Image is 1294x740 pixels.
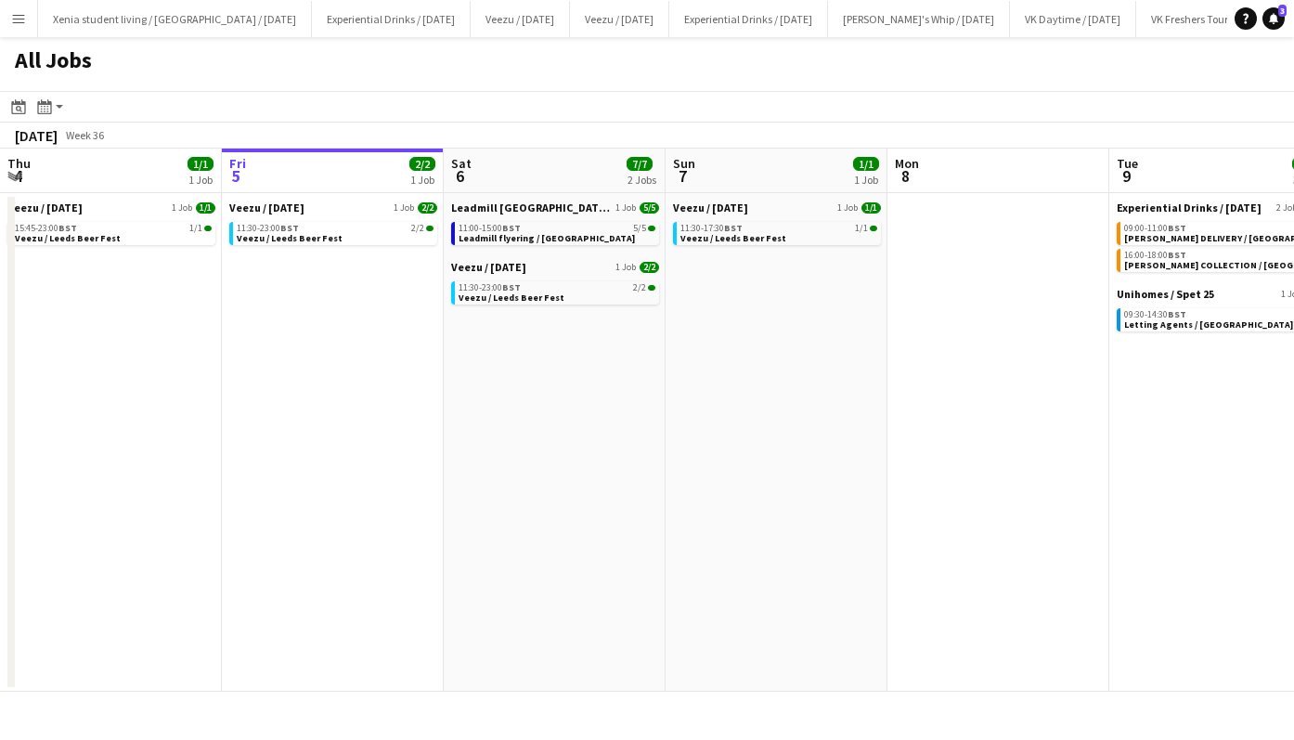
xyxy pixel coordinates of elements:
[855,224,868,233] span: 1/1
[58,222,77,234] span: BST
[229,201,437,249] div: Veezu / [DATE]1 Job2/211:30-23:00BST2/2Veezu / Leeds Beer Fest
[459,281,655,303] a: 11:30-23:00BST2/2Veezu / Leeds Beer Fest
[7,201,215,214] a: Veezu / [DATE]1 Job1/1
[853,157,879,171] span: 1/1
[237,232,343,244] span: Veezu / Leeds Beer Fest
[451,260,659,308] div: Veezu / [DATE]1 Job2/211:30-23:00BST2/2Veezu / Leeds Beer Fest
[15,232,121,244] span: Veezu / Leeds Beer Fest
[1117,201,1262,214] span: Experiential Drinks / Sept 2025
[633,283,646,292] span: 2/2
[451,260,659,274] a: Veezu / [DATE]1 Job2/2
[394,202,414,214] span: 1 Job
[15,222,212,243] a: 15:45-23:00BST1/1Veezu / Leeds Beer Fest
[837,202,858,214] span: 1 Job
[5,165,31,187] span: 4
[1124,251,1186,260] span: 16:00-18:00
[670,165,695,187] span: 7
[502,281,521,293] span: BST
[189,224,202,233] span: 1/1
[870,226,877,231] span: 1/1
[828,1,1010,37] button: [PERSON_NAME]'s Whip / [DATE]
[615,262,636,273] span: 1 Job
[426,226,433,231] span: 2/2
[237,222,433,243] a: 11:30-23:00BST2/2Veezu / Leeds Beer Fest
[312,1,471,37] button: Experiential Drinks / [DATE]
[459,283,521,292] span: 11:30-23:00
[451,155,472,172] span: Sat
[451,201,612,214] span: Leadmill Sheffield / Sept 25
[1124,310,1186,319] span: 09:30-14:30
[7,201,215,249] div: Veezu / [DATE]1 Job1/115:45-23:00BST1/1Veezu / Leeds Beer Fest
[237,224,299,233] span: 11:30-23:00
[628,173,656,187] div: 2 Jobs
[451,201,659,260] div: Leadmill [GEOGRAPHIC_DATA] / [DATE]1 Job5/511:00-15:00BST5/5Leadmill flyering / [GEOGRAPHIC_DATA]
[459,222,655,243] a: 11:00-15:00BST5/5Leadmill flyering / [GEOGRAPHIC_DATA]
[15,126,58,145] div: [DATE]
[680,222,877,243] a: 11:30-17:30BST1/1Veezu / Leeds Beer Fest
[7,201,83,214] span: Veezu / September 2025
[1117,287,1214,301] span: Unihomes / Spet 25
[1168,308,1186,320] span: BST
[673,201,881,214] a: Veezu / [DATE]1 Job1/1
[15,224,77,233] span: 15:45-23:00
[448,165,472,187] span: 6
[280,222,299,234] span: BST
[226,165,246,187] span: 5
[669,1,828,37] button: Experiential Drinks / [DATE]
[188,173,213,187] div: 1 Job
[471,1,570,37] button: Veezu / [DATE]
[459,224,521,233] span: 11:00-15:00
[1278,5,1287,17] span: 3
[1168,249,1186,261] span: BST
[633,224,646,233] span: 5/5
[411,224,424,233] span: 2/2
[38,1,312,37] button: Xenia student living / [GEOGRAPHIC_DATA] / [DATE]
[680,232,786,244] span: Veezu / Leeds Beer Fest
[861,202,881,214] span: 1/1
[61,128,108,142] span: Week 36
[648,226,655,231] span: 5/5
[724,222,743,234] span: BST
[1168,222,1186,234] span: BST
[188,157,214,171] span: 1/1
[1124,224,1186,233] span: 09:00-11:00
[627,157,653,171] span: 7/7
[451,260,526,274] span: Veezu / September 2025
[196,202,215,214] span: 1/1
[451,201,659,214] a: Leadmill [GEOGRAPHIC_DATA] / [DATE]1 Job5/5
[1124,318,1293,331] span: Letting Agents / Sheffield
[892,165,919,187] span: 8
[1136,1,1284,37] button: VK Freshers Tour / [DATE]
[680,224,743,233] span: 11:30-17:30
[418,202,437,214] span: 2/2
[640,202,659,214] span: 5/5
[459,232,635,244] span: Leadmill flyering / Sheffield
[172,202,192,214] span: 1 Job
[7,155,31,172] span: Thu
[1117,155,1138,172] span: Tue
[640,262,659,273] span: 2/2
[673,155,695,172] span: Sun
[229,201,437,214] a: Veezu / [DATE]1 Job2/2
[1114,165,1138,187] span: 9
[615,202,636,214] span: 1 Job
[502,222,521,234] span: BST
[648,285,655,291] span: 2/2
[1010,1,1136,37] button: VK Daytime / [DATE]
[459,292,564,304] span: Veezu / Leeds Beer Fest
[673,201,748,214] span: Veezu / September 2025
[854,173,878,187] div: 1 Job
[895,155,919,172] span: Mon
[1262,7,1285,30] a: 3
[409,157,435,171] span: 2/2
[410,173,434,187] div: 1 Job
[673,201,881,249] div: Veezu / [DATE]1 Job1/111:30-17:30BST1/1Veezu / Leeds Beer Fest
[229,201,304,214] span: Veezu / September 2025
[229,155,246,172] span: Fri
[570,1,669,37] button: Veezu / [DATE]
[204,226,212,231] span: 1/1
